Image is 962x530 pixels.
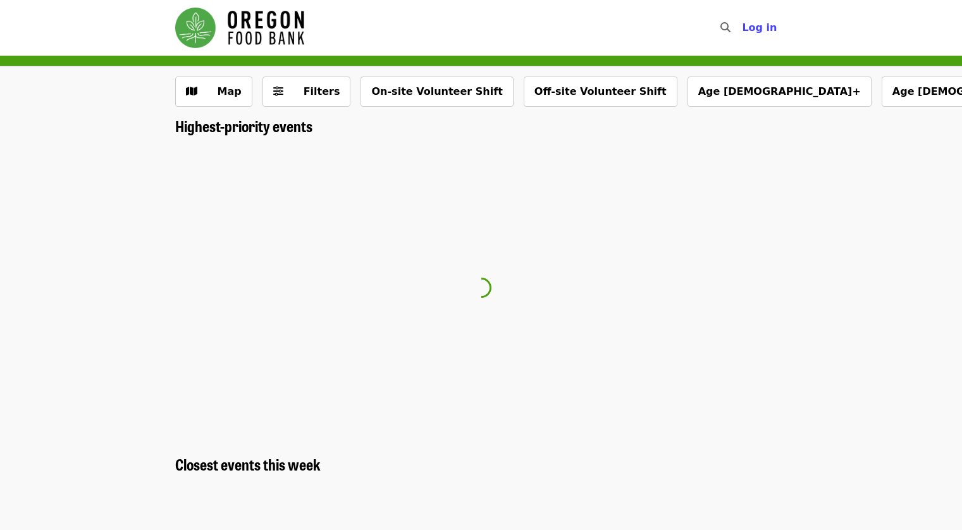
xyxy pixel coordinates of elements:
[175,8,304,48] img: Oregon Food Bank - Home
[738,13,748,43] input: Search
[732,15,787,40] button: Log in
[273,85,283,97] i: sliders-h icon
[524,77,677,107] button: Off-site Volunteer Shift
[175,114,312,137] span: Highest-priority events
[304,85,340,97] span: Filters
[175,453,321,475] span: Closest events this week
[175,77,252,107] button: Show map view
[186,85,197,97] i: map icon
[742,22,777,34] span: Log in
[175,117,312,135] a: Highest-priority events
[361,77,513,107] button: On-site Volunteer Shift
[165,455,798,474] div: Closest events this week
[720,22,731,34] i: search icon
[218,85,242,97] span: Map
[165,117,798,135] div: Highest-priority events
[175,455,321,474] a: Closest events this week
[688,77,872,107] button: Age [DEMOGRAPHIC_DATA]+
[262,77,351,107] button: Filters (0 selected)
